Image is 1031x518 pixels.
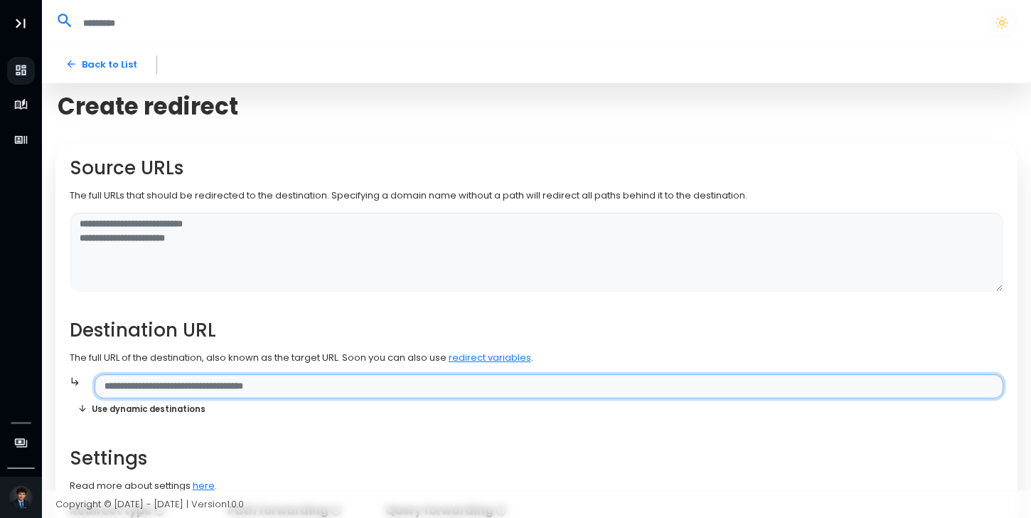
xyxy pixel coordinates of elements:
span: Copyright © [DATE] - [DATE] | Version 1.0.0 [55,497,244,511]
p: The full URLs that should be redirected to the destination. Specifying a domain name without a pa... [70,189,1004,203]
button: Use dynamic destinations [70,398,214,419]
img: Avatar [9,486,33,509]
span: Create redirect [58,92,238,120]
p: Read more about settings . [70,479,1004,493]
button: Toggle Aside [7,10,34,37]
p: The full URL of the destination, also known as the target URL. Soon you can also use . [70,351,1004,365]
a: Back to List [55,52,147,77]
h2: Settings [70,448,1004,470]
h2: Destination URL [70,319,1004,342]
a: redirect variables [449,351,531,364]
a: here [193,479,215,492]
h2: Source URLs [70,157,1004,179]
